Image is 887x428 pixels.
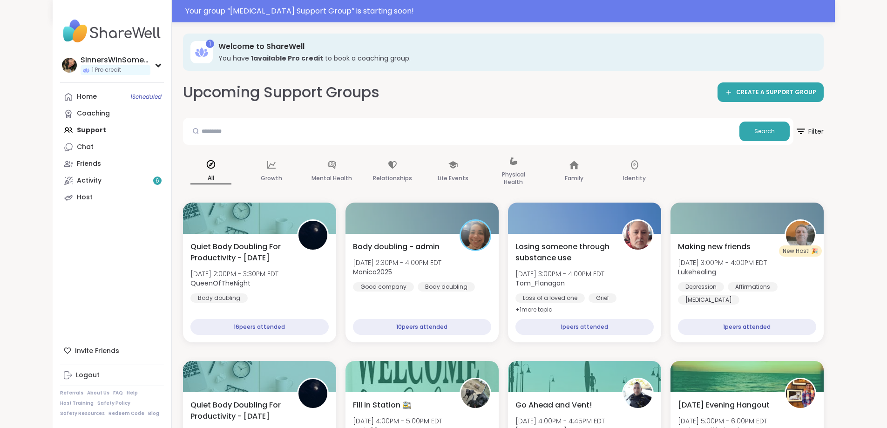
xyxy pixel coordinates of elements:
div: Activity [77,176,102,185]
a: CREATE A SUPPORT GROUP [718,82,824,102]
div: Good company [353,282,414,292]
p: Relationships [373,173,412,184]
a: Logout [60,367,164,384]
span: Search [754,127,775,136]
div: Logout [76,371,100,380]
img: ShareWell Nav Logo [60,15,164,48]
div: Your group “ [MEDICAL_DATA] Support Group ” is starting soon! [185,6,829,17]
p: Life Events [438,173,468,184]
img: SinnersWinSometimes [62,58,77,73]
div: Invite Friends [60,342,164,359]
span: Quiet Body Doubling For Productivity - [DATE] [190,400,287,422]
button: Search [739,122,790,141]
div: Friends [77,159,101,169]
a: Activity6 [60,172,164,189]
a: Referrals [60,390,83,396]
span: [DATE] 4:00PM - 5:00PM EDT [353,416,442,426]
a: Safety Policy [97,400,130,407]
span: Quiet Body Doubling For Productivity - [DATE] [190,241,287,264]
img: Lukehealing [786,221,815,250]
img: QueenOfTheNight [298,221,327,250]
span: [DATE] 3:00PM - 4:00PM EDT [515,269,604,279]
b: Tom_Flanagan [515,279,565,288]
div: Body doubling [190,293,248,303]
span: 1 Pro credit [92,66,121,74]
b: QueenOfTheNight [190,279,251,288]
span: Fill in Station 🚉 [353,400,412,411]
div: Body doubling [418,282,475,292]
a: About Us [87,390,109,396]
div: 16 peers attended [190,319,329,335]
div: 1 peers attended [515,319,654,335]
div: 1 [206,40,214,48]
a: Safety Resources [60,410,105,417]
p: Family [565,173,583,184]
p: Mental Health [311,173,352,184]
span: Filter [795,120,824,143]
a: FAQ [113,390,123,396]
a: Host Training [60,400,94,407]
iframe: Spotlight [102,110,109,118]
h3: Welcome to ShareWell [218,41,811,52]
div: Grief [589,293,616,303]
a: Host [60,189,164,206]
div: Chat [77,143,94,152]
h2: Upcoming Support Groups [183,82,379,103]
img: AmberWolffWizard [786,379,815,408]
h3: You have to book a coaching group. [218,54,811,63]
img: Amie89 [461,379,490,408]
div: Depression [678,282,724,292]
div: Coaching [77,109,110,118]
b: Monica2025 [353,267,392,277]
p: All [190,172,231,184]
img: Tom_Flanagan [623,221,652,250]
span: CREATE A SUPPORT GROUP [736,88,816,96]
span: Losing someone through substance use [515,241,612,264]
a: Blog [148,410,159,417]
span: 1 Scheduled [130,93,162,101]
div: Home [77,92,97,102]
span: [DATE] 2:30PM - 4:00PM EDT [353,258,441,267]
p: Growth [261,173,282,184]
img: Jorge_Z [623,379,652,408]
span: [DATE] 2:00PM - 3:30PM EDT [190,269,278,279]
b: Lukehealing [678,267,716,277]
div: New Host! 🎉 [779,245,822,257]
span: Making new friends [678,241,751,252]
span: [DATE] 3:00PM - 4:00PM EDT [678,258,767,267]
button: Filter [795,118,824,145]
img: QueenOfTheNight [298,379,327,408]
b: 1 available Pro credit [251,54,323,63]
a: Friends [60,156,164,172]
a: Help [127,390,138,396]
div: [MEDICAL_DATA] [678,295,739,305]
div: 10 peers attended [353,319,491,335]
a: Home1Scheduled [60,88,164,105]
span: Go Ahead and Vent! [515,400,592,411]
p: Physical Health [493,169,534,188]
div: SinnersWinSometimes [81,55,150,65]
span: 6 [156,177,159,185]
div: 1 peers attended [678,319,816,335]
a: Coaching [60,105,164,122]
span: [DATE] Evening Hangout [678,400,770,411]
div: Loss of a loved one [515,293,585,303]
a: Chat [60,139,164,156]
div: Host [77,193,93,202]
span: [DATE] 4:00PM - 4:45PM EDT [515,416,605,426]
span: [DATE] 5:00PM - 6:00PM EDT [678,416,767,426]
p: Identity [623,173,646,184]
a: Redeem Code [108,410,144,417]
div: Affirmations [728,282,778,292]
img: Monica2025 [461,221,490,250]
span: Body doubling - admin [353,241,440,252]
